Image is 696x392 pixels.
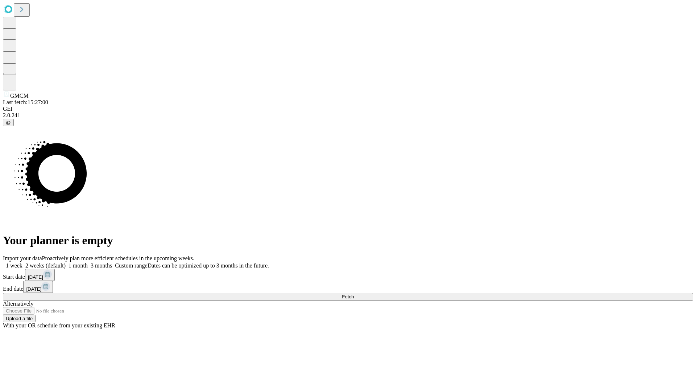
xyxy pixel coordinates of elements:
[3,119,14,126] button: @
[23,281,53,293] button: [DATE]
[28,274,43,280] span: [DATE]
[3,106,693,112] div: GEI
[115,262,147,269] span: Custom range
[25,262,66,269] span: 2 weeks (default)
[3,315,36,322] button: Upload a file
[3,293,693,301] button: Fetch
[342,294,354,299] span: Fetch
[10,93,29,99] span: GMCM
[3,269,693,281] div: Start date
[42,255,194,261] span: Proactively plan more efficient schedules in the upcoming weeks.
[3,301,33,307] span: Alternatively
[91,262,112,269] span: 3 months
[3,234,693,247] h1: Your planner is empty
[148,262,269,269] span: Dates can be optimized up to 3 months in the future.
[3,112,693,119] div: 2.0.241
[69,262,88,269] span: 1 month
[3,281,693,293] div: End date
[3,255,42,261] span: Import your data
[25,269,55,281] button: [DATE]
[26,286,41,292] span: [DATE]
[3,322,115,328] span: With your OR schedule from your existing EHR
[6,262,22,269] span: 1 week
[6,120,11,125] span: @
[3,99,48,105] span: Last fetch: 15:27:00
